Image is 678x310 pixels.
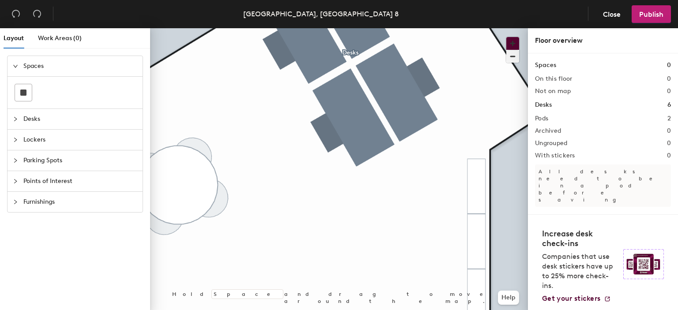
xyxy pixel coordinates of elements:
h2: 0 [667,152,671,159]
button: Undo (⌘ + Z) [7,5,25,23]
span: Close [603,10,621,19]
h1: 6 [667,100,671,110]
h2: 0 [667,140,671,147]
span: Parking Spots [23,150,137,171]
h2: 2 [667,115,671,122]
h2: Archived [535,127,561,134]
h2: 0 [667,127,671,134]
h2: Ungrouped [535,140,568,147]
span: Spaces [23,56,137,76]
p: All desks need to be in a pod before saving [535,164,671,207]
span: Lockers [23,130,137,150]
button: Close [595,5,628,23]
p: Companies that use desk stickers have up to 25% more check-ins. [542,252,618,291]
span: collapsed [13,179,18,184]
span: collapsed [13,116,18,122]
span: Points of Interest [23,171,137,191]
button: Help [498,291,519,305]
span: expanded [13,63,18,69]
span: Work Areas (0) [38,34,82,42]
span: Furnishings [23,192,137,212]
h4: Increase desk check-ins [542,229,618,248]
button: Redo (⌘ + ⇧ + Z) [28,5,46,23]
h2: With stickers [535,152,575,159]
span: Get your stickers [542,294,600,303]
div: [GEOGRAPHIC_DATA], [GEOGRAPHIC_DATA] 8 [243,8,399,19]
span: collapsed [13,137,18,142]
h2: 0 [667,88,671,95]
h1: Spaces [535,60,556,70]
div: Floor overview [535,35,671,46]
span: Layout [4,34,24,42]
h2: Not on map [535,88,571,95]
img: Sticker logo [623,249,664,279]
h2: On this floor [535,75,573,82]
span: collapsed [13,158,18,163]
button: Publish [632,5,671,23]
h2: Pods [535,115,548,122]
a: Get your stickers [542,294,611,303]
span: Publish [639,10,663,19]
h1: 0 [667,60,671,70]
span: Desks [23,109,137,129]
h1: Desks [535,100,552,110]
span: collapsed [13,199,18,205]
h2: 0 [667,75,671,82]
